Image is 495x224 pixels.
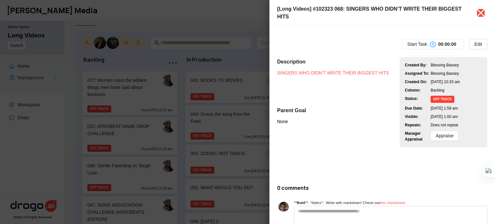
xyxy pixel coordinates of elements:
img: ycx7wjys1a8ukc6pvmz3.jpg [278,202,289,212]
div: Due Date: [405,105,431,111]
span: Appraise [436,132,453,139]
a: this cheatsheet. [380,200,406,205]
p: None [277,119,306,124]
button: Edit [469,39,487,49]
div: [DATE] 10:33 am [431,79,482,85]
button: Close [477,9,485,17]
h6: 0 comments [277,185,487,191]
div: Created By: [405,62,431,68]
span: Start Task [407,41,427,48]
p: ​ ​ [277,70,389,75]
div: [DATE] 1:00 am [431,114,482,120]
div: [DATE] 1:59 am [431,105,482,111]
button: Appraise [431,131,459,141]
i: Italics [312,200,321,205]
div: [Long Videos] #102323 068: SINGERS WHO DIDN’T WRITE THEIR BIGGEST HITS [277,5,469,21]
h5: Parent Goal [277,107,306,114]
span: OFF TRACK [431,96,454,103]
div: Does not repeat [431,122,482,128]
div: Blessing Bassey [431,71,482,76]
span: close [476,8,486,18]
b: Bold [297,200,305,205]
div: Repeats: [405,122,431,128]
button: Start Taskclock-circle00:00:00 [402,39,464,49]
b: 00 : 00 : 00 [438,42,456,47]
span: clock-circle [430,42,436,47]
div: Visible: [405,114,431,120]
div: Assigned To: [405,71,431,76]
a: SINGERS WHO DIDN’T WRITE THEIR BIGGEST HITS [277,70,389,75]
span: Edit [474,41,482,48]
div: Status: [405,96,431,103]
div: Blessing Bassey [431,62,482,68]
div: Backlog [431,87,482,93]
div: Manager Appraisal [405,131,431,142]
div: Created On: [405,79,431,85]
div: Column: [405,87,431,93]
small: ** **, * *. Write with markdown! Check out [294,200,406,205]
h5: Description [277,58,389,66]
